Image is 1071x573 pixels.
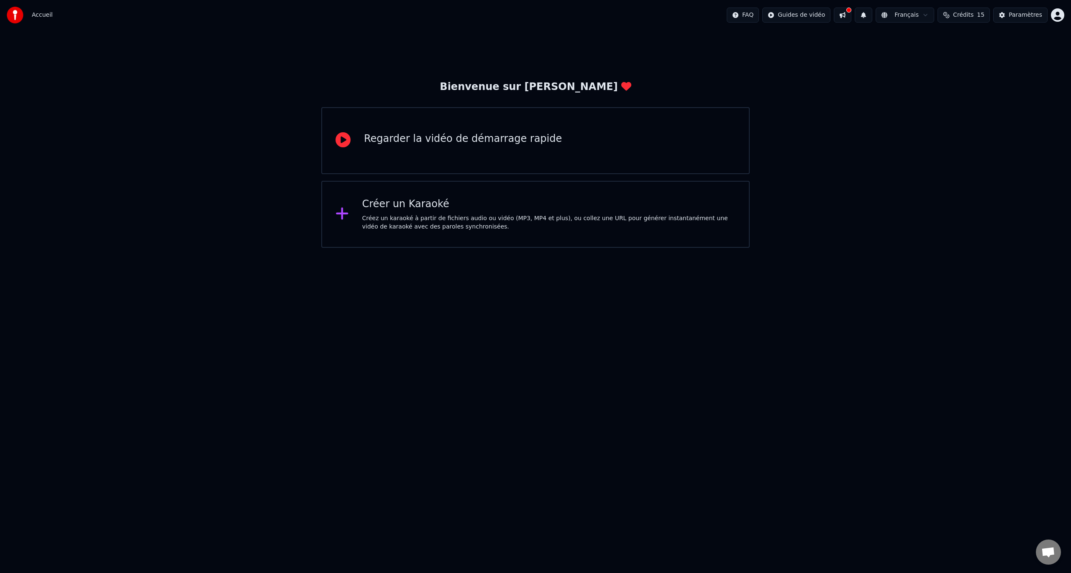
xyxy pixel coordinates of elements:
[32,11,53,19] nav: breadcrumb
[364,132,562,146] div: Regarder la vidéo de démarrage rapide
[762,8,830,23] button: Guides de vidéo
[440,80,631,94] div: Bienvenue sur [PERSON_NAME]
[362,198,736,211] div: Créer un Karaoké
[993,8,1048,23] button: Paramètres
[938,8,990,23] button: Crédits15
[953,11,974,19] span: Crédits
[7,7,23,23] img: youka
[1009,11,1042,19] div: Paramètres
[1036,540,1061,565] div: Ouvrir le chat
[362,214,736,231] div: Créez un karaoké à partir de fichiers audio ou vidéo (MP3, MP4 et plus), ou collez une URL pour g...
[32,11,53,19] span: Accueil
[727,8,759,23] button: FAQ
[977,11,984,19] span: 15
